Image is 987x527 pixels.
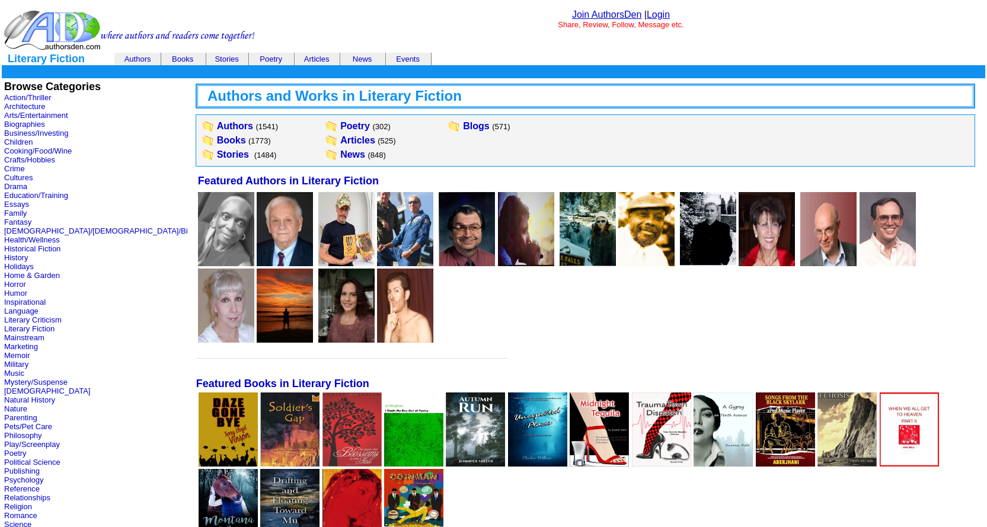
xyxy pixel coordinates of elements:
[4,324,55,333] a: Literary Fiction
[199,458,258,468] a: Daze Gone Bye
[570,392,629,467] img: 60602.jpg
[4,315,62,324] a: Literary Criticism
[257,192,313,266] img: 3201.jpg
[756,392,815,467] img: 68968.jpg
[4,333,44,342] a: Mainstream
[202,149,215,161] img: WorksFolder.gif
[800,258,857,268] a: Miller Caldwell
[325,149,338,161] img: WorksFolder.gif
[257,258,313,268] a: Jay Dubya
[124,55,151,63] a: Authors
[647,9,670,20] a: Login
[4,458,60,467] a: Political Science
[4,289,27,298] a: Humor
[4,146,72,155] a: Cooking/Food/Wine
[257,269,313,343] img: 185025.jpg
[340,149,365,159] a: News
[202,135,215,146] img: WorksFolder.gif
[260,392,320,467] img: 23255.jpg
[396,55,420,63] a: Events
[508,458,567,468] a: Unexpected Places
[368,151,385,159] font: (848)
[4,244,60,253] a: Historical Fiction
[198,334,254,344] a: Suzann Kale
[384,392,443,467] img: 13375.jpg
[570,458,629,468] a: Midnight Tequila
[207,88,462,104] b: Authors and Works in Literary Fiction
[880,458,939,468] a: When We All Get To Heaven Part II
[817,392,877,467] img: 56037.jpg
[4,369,24,378] a: Music
[4,475,43,484] a: Psychology
[255,122,278,131] font: (1541)
[4,449,27,458] a: Poetry
[4,378,68,387] a: Mystery/Suspense
[498,192,554,266] img: 88864.jpg
[318,192,375,266] img: 7387.jpg
[353,55,372,63] a: News
[4,298,46,306] a: Inspirational
[446,392,505,467] img: 79533.jpg
[260,458,320,468] a: Soldier's Gap
[215,55,238,63] a: Stories
[4,200,29,209] a: Essays
[694,392,753,467] img: 39772.jpg
[4,120,45,129] a: Biographies
[196,379,369,389] a: Featured Books in Literary Fiction
[4,306,39,315] a: Language
[739,192,795,266] img: 120281.jpg
[217,135,246,145] a: Books
[4,209,27,218] a: Family
[4,81,101,92] b: Browse Categories
[439,192,495,266] img: 75325.jpg
[198,175,379,187] font: Featured Authors in Literary Fiction
[304,55,330,63] a: Articles
[198,269,254,343] img: 127148.jpg
[340,135,375,145] a: Articles
[384,458,443,468] a: I Made My Boy Out of Poetry
[340,121,370,131] a: Poetry
[492,122,510,131] font: (571)
[739,258,795,268] a: Armineh Ohanian
[860,258,916,268] a: Mel Hathorn
[4,235,60,244] a: Health/Wellness
[560,192,616,266] img: 100064.jpg
[860,192,916,266] img: 7512.jpg
[217,121,253,131] a: Authors
[4,218,31,226] a: Fantasy
[4,280,26,289] a: Horror
[4,484,40,493] a: Reference
[322,458,382,468] a: The Apple Tree Blossoms in the Fall
[4,271,60,280] a: Home & Garden
[4,511,37,520] a: Romance
[4,102,45,111] a: Architecture
[632,458,691,468] a: Trauma Town Dispatch
[372,122,390,131] font: (302)
[4,431,42,440] a: Philosophy
[4,253,28,262] a: History
[4,342,38,351] a: Marketing
[508,392,567,467] img: 79776.jpg
[817,458,877,468] a: ECHOSIS
[4,9,255,51] img: header_logo2.gif
[257,334,313,344] a: G J Griffiths
[4,493,50,502] a: Relationships
[560,258,616,268] a: Jennifer Miller
[377,269,433,343] img: 40657.jpg
[439,258,495,268] a: David Schwinghammer
[446,458,505,468] a: Autumn Run
[8,53,85,65] b: Literary Fiction
[618,192,675,266] img: 25279.jpg
[4,395,55,404] a: Natural History
[378,136,395,145] font: (525)
[498,258,554,268] a: Odin odin@aflx.com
